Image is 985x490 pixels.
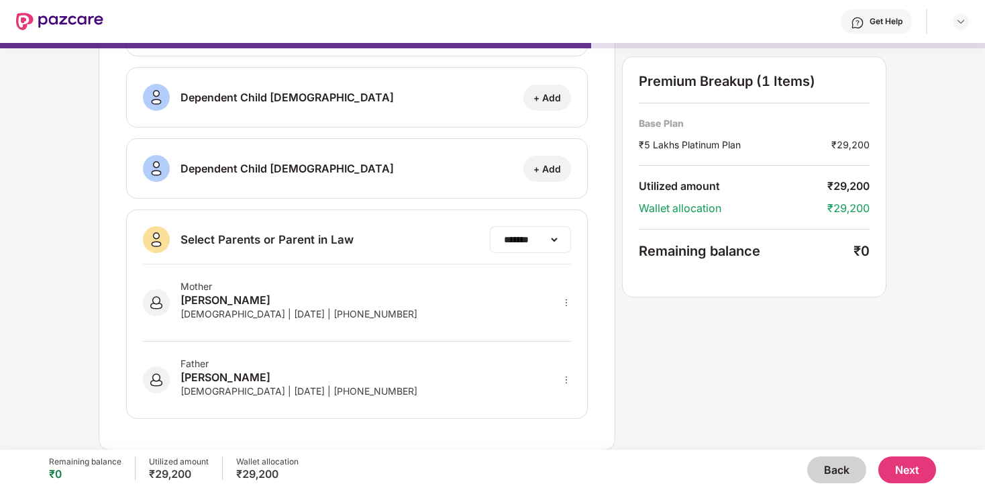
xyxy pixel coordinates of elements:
div: [PERSON_NAME] [180,369,417,385]
div: Base Plan [639,117,870,130]
div: Dependent Child [DEMOGRAPHIC_DATA] [180,89,394,105]
div: [PERSON_NAME] [180,292,417,308]
img: svg+xml;base64,PHN2ZyB3aWR0aD0iNDAiIGhlaWdodD0iNDAiIHZpZXdCb3g9IjAgMCA0MCA0MCIgZmlsbD0ibm9uZSIgeG... [143,84,170,111]
button: Back [807,456,866,483]
div: Remaining balance [49,456,121,467]
div: Premium Breakup (1 Items) [639,73,870,89]
div: [DEMOGRAPHIC_DATA] | [DATE] | [PHONE_NUMBER] [180,308,417,320]
img: svg+xml;base64,PHN2ZyB3aWR0aD0iNDAiIGhlaWdodD0iNDAiIHZpZXdCb3g9IjAgMCA0MCA0MCIgZmlsbD0ibm9uZSIgeG... [143,366,170,393]
div: Utilized amount [149,456,209,467]
img: svg+xml;base64,PHN2ZyB3aWR0aD0iNDAiIGhlaWdodD0iNDAiIHZpZXdCb3g9IjAgMCA0MCA0MCIgZmlsbD0ibm9uZSIgeG... [143,289,170,316]
button: Next [878,456,936,483]
div: ₹0 [49,467,121,481]
div: ₹29,200 [831,138,870,152]
div: Wallet allocation [236,456,299,467]
div: Utilized amount [639,179,827,193]
img: New Pazcare Logo [16,13,103,30]
div: Father [180,358,417,369]
div: ₹29,200 [149,467,209,481]
div: [DEMOGRAPHIC_DATA] | [DATE] | [PHONE_NUMBER] [180,385,417,397]
div: ₹0 [853,243,870,259]
img: svg+xml;base64,PHN2ZyBpZD0iSGVscC0zMngzMiIgeG1sbnM9Imh0dHA6Ly93d3cudzMub3JnLzIwMDAvc3ZnIiB3aWR0aD... [851,16,864,30]
div: Wallet allocation [639,201,827,215]
div: ₹29,200 [236,467,299,481]
div: Select Parents or Parent in Law [180,232,354,247]
div: Remaining balance [639,243,853,259]
span: more [562,298,571,307]
img: svg+xml;base64,PHN2ZyBpZD0iRHJvcGRvd24tMzJ4MzIiIHhtbG5zPSJodHRwOi8vd3d3LnczLm9yZy8yMDAwL3N2ZyIgd2... [955,16,966,27]
div: Dependent Child [DEMOGRAPHIC_DATA] [180,160,394,177]
div: Mother [180,281,417,292]
div: ₹5 Lakhs Platinum Plan [639,138,831,152]
img: svg+xml;base64,PHN2ZyB3aWR0aD0iNDAiIGhlaWdodD0iNDAiIHZpZXdCb3g9IjAgMCA0MCA0MCIgZmlsbD0ibm9uZSIgeG... [143,226,170,253]
div: + Add [533,91,561,104]
div: ₹29,200 [827,179,870,193]
span: more [562,375,571,385]
div: Get Help [870,16,902,27]
div: + Add [533,162,561,175]
img: svg+xml;base64,PHN2ZyB3aWR0aD0iNDAiIGhlaWdodD0iNDAiIHZpZXdCb3g9IjAgMCA0MCA0MCIgZmlsbD0ibm9uZSIgeG... [143,155,170,182]
div: ₹29,200 [827,201,870,215]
